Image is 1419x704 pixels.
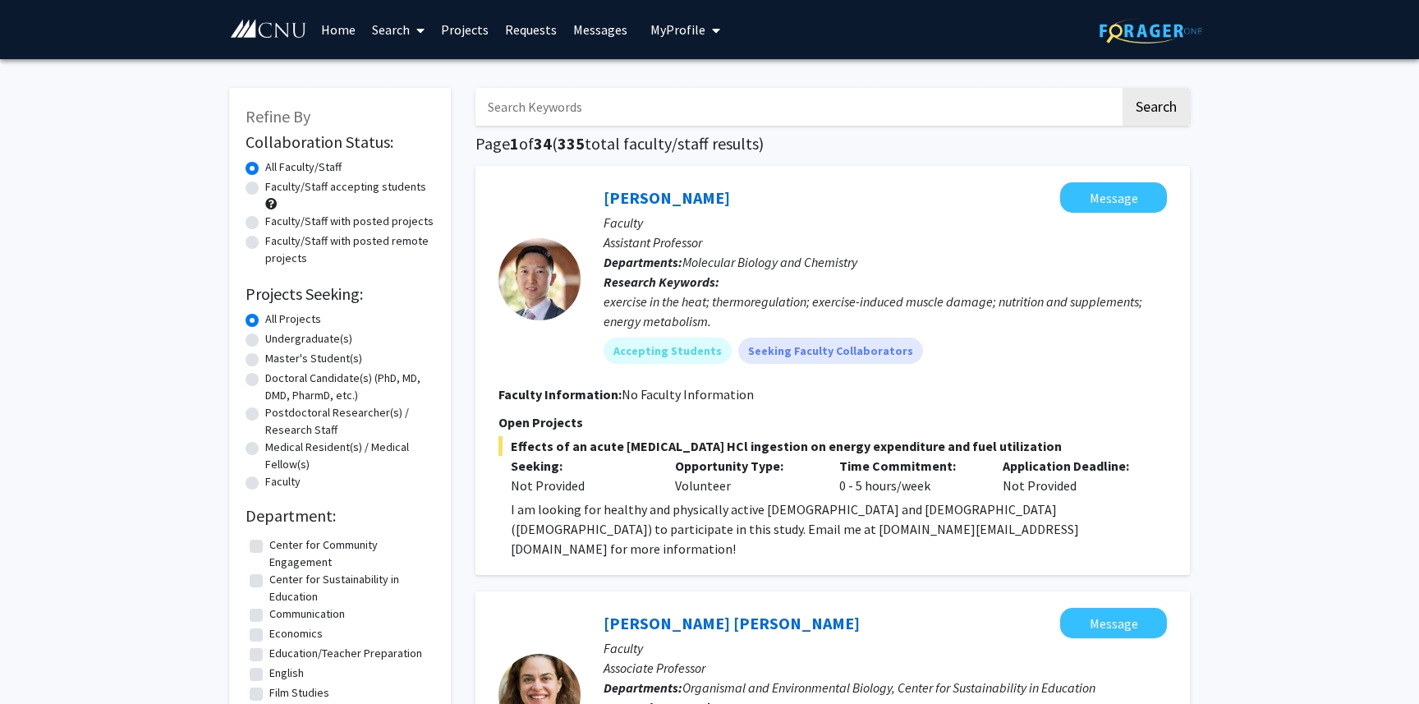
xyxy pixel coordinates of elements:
[604,213,1167,232] p: Faculty
[265,213,434,230] label: Faculty/Staff with posted projects
[498,436,1167,456] span: Effects of an acute [MEDICAL_DATA] HCl ingestion on energy expenditure and fuel utilization
[498,386,622,403] b: Faculty Information:
[246,106,310,127] span: Refine By
[498,412,1167,432] p: Open Projects
[604,254,682,270] b: Departments:
[604,638,1167,658] p: Faculty
[1003,456,1142,476] p: Application Deadline:
[265,473,301,490] label: Faculty
[604,613,860,633] a: [PERSON_NAME] [PERSON_NAME]
[663,456,827,495] div: Volunteer
[269,645,422,662] label: Education/Teacher Preparation
[510,133,519,154] span: 1
[682,254,857,270] span: Molecular Biology and Chemistry
[604,338,732,364] mat-chip: Accepting Students
[604,292,1167,331] div: exercise in the heat; thermoregulation; exercise-induced muscle damage; nutrition and supplements...
[511,476,650,495] div: Not Provided
[269,536,430,571] label: Center for Community Engagement
[650,21,705,38] span: My Profile
[675,456,815,476] p: Opportunity Type:
[265,404,434,439] label: Postdoctoral Researcher(s) / Research Staff
[604,187,730,208] a: [PERSON_NAME]
[839,456,979,476] p: Time Commitment:
[682,679,1095,696] span: Organismal and Environmental Biology, Center for Sustainability in Education
[1060,182,1167,213] button: Message Zidong Li
[990,456,1155,495] div: Not Provided
[604,658,1167,678] p: Associate Professor
[738,338,923,364] mat-chip: Seeking Faculty Collaborators
[246,284,434,304] h2: Projects Seeking:
[265,159,342,176] label: All Faculty/Staff
[1060,608,1167,638] button: Message Janet Steven
[433,1,497,58] a: Projects
[475,134,1190,154] h1: Page of ( total faculty/staff results)
[269,665,304,682] label: English
[265,178,426,196] label: Faculty/Staff accepting students
[265,330,352,347] label: Undergraduate(s)
[265,311,321,328] label: All Projects
[604,679,682,696] b: Departments:
[1100,18,1202,44] img: ForagerOne Logo
[565,1,636,58] a: Messages
[558,133,585,154] span: 335
[265,350,362,367] label: Master's Student(s)
[229,19,307,39] img: Christopher Newport University Logo
[1123,88,1190,126] button: Search
[364,1,433,58] a: Search
[475,88,1120,126] input: Search Keywords
[827,456,991,495] div: 0 - 5 hours/week
[604,232,1167,252] p: Assistant Professor
[313,1,364,58] a: Home
[511,499,1167,559] p: I am looking for healthy and physically active [DEMOGRAPHIC_DATA] and [DEMOGRAPHIC_DATA] ([DEMOGR...
[269,625,323,642] label: Economics
[534,133,552,154] span: 34
[269,605,345,623] label: Communication
[246,506,434,526] h2: Department:
[265,439,434,473] label: Medical Resident(s) / Medical Fellow(s)
[265,370,434,404] label: Doctoral Candidate(s) (PhD, MD, DMD, PharmD, etc.)
[497,1,565,58] a: Requests
[12,630,70,692] iframe: Chat
[511,456,650,476] p: Seeking:
[269,684,329,702] label: Film Studies
[622,386,754,403] span: No Faculty Information
[265,232,434,267] label: Faculty/Staff with posted remote projects
[246,132,434,152] h2: Collaboration Status:
[604,274,719,290] b: Research Keywords:
[269,571,430,605] label: Center for Sustainability in Education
